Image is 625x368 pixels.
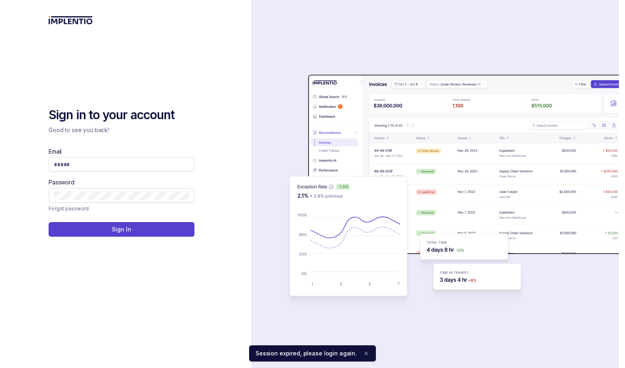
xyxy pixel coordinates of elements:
p: Forgot password [49,204,89,212]
h2: Sign in to your account [49,107,194,123]
label: Email [49,148,62,156]
button: Sign In [49,222,194,237]
p: Session expired, please login again. [256,349,357,357]
p: Good to see you back! [49,126,194,134]
label: Password [49,178,75,186]
p: Sign In [112,225,131,233]
img: logo [49,16,93,24]
a: Link Forgot password [49,204,89,212]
